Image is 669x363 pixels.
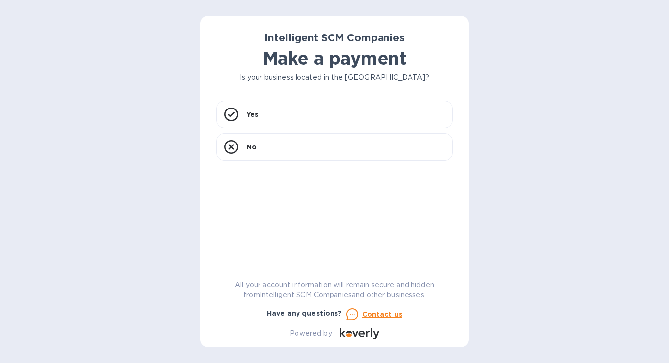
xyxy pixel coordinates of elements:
p: All your account information will remain secure and hidden from Intelligent SCM Companies and oth... [216,280,453,300]
p: Powered by [290,328,332,339]
p: Yes [246,109,258,119]
b: Have any questions? [267,309,342,317]
u: Contact us [362,310,403,318]
p: No [246,142,257,152]
b: Intelligent SCM Companies [264,32,405,44]
p: Is your business located in the [GEOGRAPHIC_DATA]? [216,73,453,83]
h1: Make a payment [216,48,453,69]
